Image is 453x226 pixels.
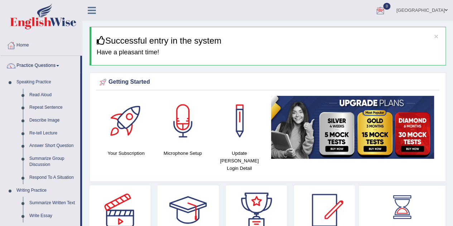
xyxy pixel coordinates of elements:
[13,76,80,89] a: Speaking Practice
[215,149,264,172] h4: Update [PERSON_NAME] Login Detail
[101,149,151,157] h4: Your Subscription
[26,127,80,140] a: Re-tell Lecture
[26,197,80,210] a: Summarize Written Text
[97,49,440,56] h4: Have a pleasant time!
[13,184,80,197] a: Writing Practice
[98,77,438,88] div: Getting Started
[26,139,80,152] a: Answer Short Question
[26,171,80,184] a: Respond To A Situation
[271,96,434,159] img: small5.jpg
[158,149,207,157] h4: Microphone Setup
[26,101,80,114] a: Repeat Sentence
[0,35,82,53] a: Home
[26,89,80,102] a: Read Aloud
[383,3,390,10] span: 0
[26,210,80,222] a: Write Essay
[434,33,438,40] button: ×
[97,36,440,45] h3: Successful entry in the system
[0,56,80,74] a: Practice Questions
[26,114,80,127] a: Describe Image
[26,152,80,171] a: Summarize Group Discussion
